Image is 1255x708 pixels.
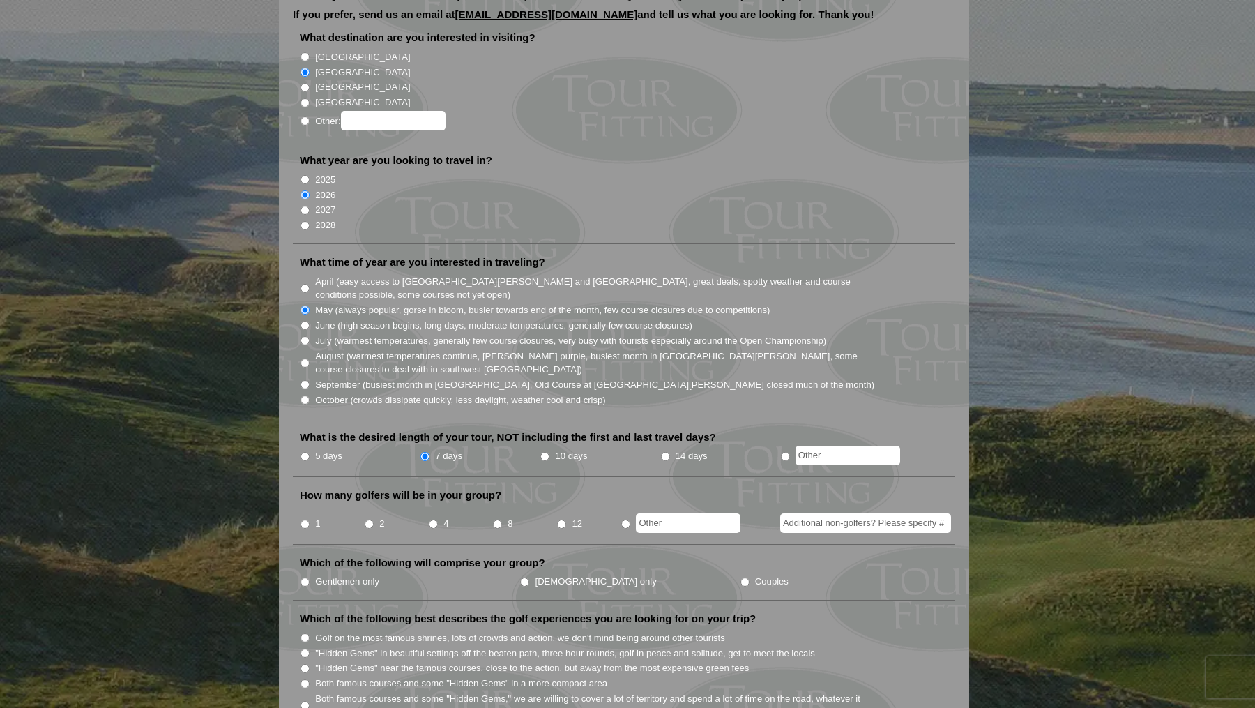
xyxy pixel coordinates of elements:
[556,449,588,463] label: 10 days
[315,96,410,110] label: [GEOGRAPHIC_DATA]
[300,255,545,269] label: What time of year are you interested in traveling?
[572,517,582,531] label: 12
[676,449,708,463] label: 14 days
[341,111,446,130] input: Other:
[315,647,815,661] label: "Hidden Gems" in beautiful settings off the beaten path, three hour rounds, golf in peace and sol...
[300,430,716,444] label: What is the desired length of your tour, NOT including the first and last travel days?
[315,378,874,392] label: September (busiest month in [GEOGRAPHIC_DATA], Old Course at [GEOGRAPHIC_DATA][PERSON_NAME] close...
[636,513,740,533] input: Other
[315,275,876,302] label: April (easy access to [GEOGRAPHIC_DATA][PERSON_NAME] and [GEOGRAPHIC_DATA], great deals, spotty w...
[755,575,789,589] label: Couples
[508,517,512,531] label: 8
[315,575,379,589] label: Gentlemen only
[443,517,448,531] label: 4
[535,575,657,589] label: [DEMOGRAPHIC_DATA] only
[300,556,545,570] label: Which of the following will comprise your group?
[315,203,335,217] label: 2027
[315,517,320,531] label: 1
[315,111,445,130] label: Other:
[780,513,951,533] input: Additional non-golfers? Please specify #
[300,488,501,502] label: How many golfers will be in your group?
[379,517,384,531] label: 2
[300,31,535,45] label: What destination are you interested in visiting?
[315,631,725,645] label: Golf on the most famous shrines, lots of crowds and action, we don't mind being around other tour...
[315,393,606,407] label: October (crowds dissipate quickly, less daylight, weather cool and crisp)
[315,218,335,232] label: 2028
[315,661,749,675] label: "Hidden Gems" near the famous courses, close to the action, but away from the most expensive gree...
[435,449,462,463] label: 7 days
[315,349,876,377] label: August (warmest temperatures continue, [PERSON_NAME] purple, busiest month in [GEOGRAPHIC_DATA][P...
[315,50,410,64] label: [GEOGRAPHIC_DATA]
[315,449,342,463] label: 5 days
[315,677,607,691] label: Both famous courses and some "Hidden Gems" in a more compact area
[796,446,900,465] input: Other
[315,334,826,348] label: July (warmest temperatures, generally few course closures, very busy with tourists especially aro...
[293,9,955,30] p: If you prefer, send us an email at and tell us what you are looking for. Thank you!
[455,8,638,20] a: [EMAIL_ADDRESS][DOMAIN_NAME]
[315,319,692,333] label: June (high season begins, long days, moderate temperatures, generally few course closures)
[315,303,770,317] label: May (always popular, gorse in bloom, busier towards end of the month, few course closures due to ...
[315,173,335,187] label: 2025
[315,188,335,202] label: 2026
[300,153,492,167] label: What year are you looking to travel in?
[315,66,410,80] label: [GEOGRAPHIC_DATA]
[315,80,410,94] label: [GEOGRAPHIC_DATA]
[300,612,756,626] label: Which of the following best describes the golf experiences you are looking for on your trip?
